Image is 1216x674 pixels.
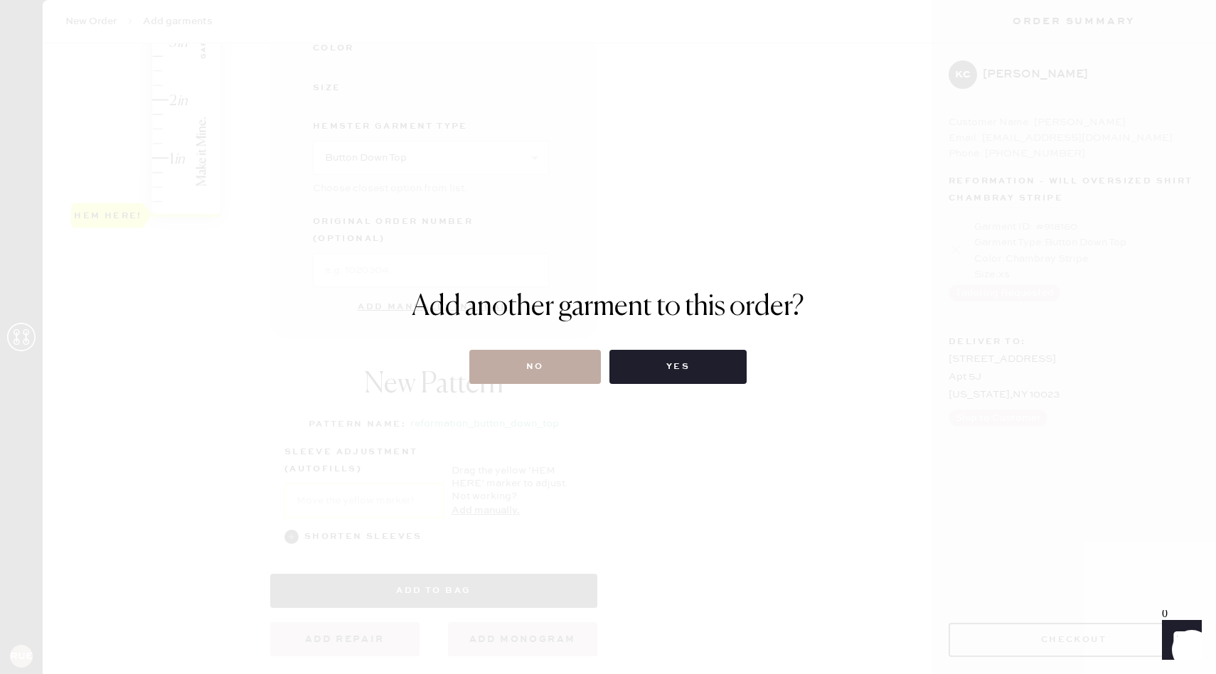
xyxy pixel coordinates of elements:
[412,290,804,324] h1: Add another garment to this order?
[609,350,747,384] button: Yes
[469,350,601,384] button: No
[1148,610,1210,671] iframe: Front Chat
